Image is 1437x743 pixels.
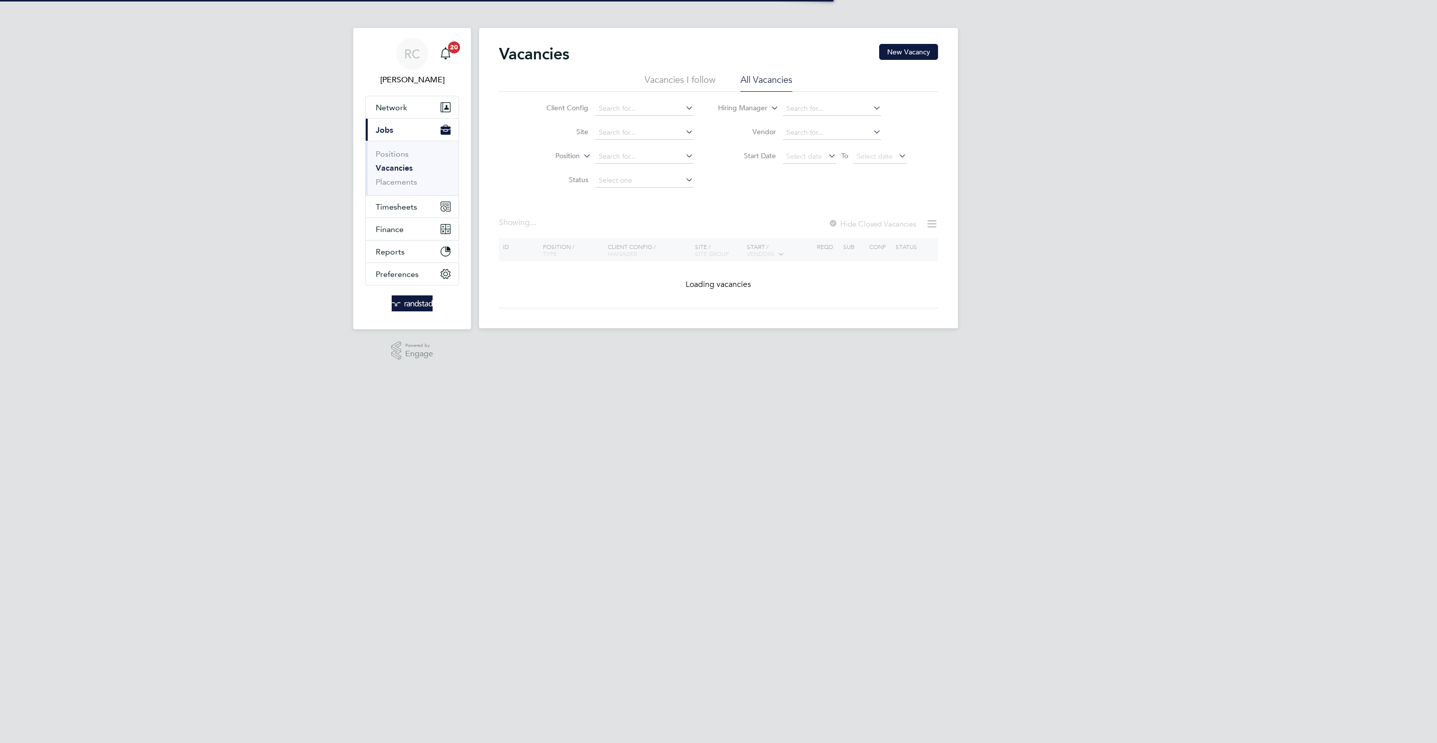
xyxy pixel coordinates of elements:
a: Positions [376,149,409,159]
a: 20 [436,38,456,70]
span: Engage [405,350,433,358]
a: Placements [376,177,417,187]
input: Search for... [595,150,694,164]
a: Powered byEngage [391,341,434,360]
label: Status [531,175,588,184]
img: randstad-logo-retina.png [392,295,433,311]
span: RC [404,47,420,60]
button: Timesheets [366,196,459,218]
a: RC[PERSON_NAME] [365,38,459,86]
label: Start Date [718,151,776,160]
span: To [838,149,851,162]
span: Preferences [376,269,419,279]
label: Vendor [718,127,776,136]
button: Finance [366,218,459,240]
div: Showing [499,218,538,228]
button: Preferences [366,263,459,285]
span: Select date [857,152,893,161]
label: Position [522,151,580,161]
button: Reports [366,241,459,262]
span: Powered by [405,341,433,350]
input: Select one [595,174,694,188]
span: Reports [376,247,405,256]
input: Search for... [595,102,694,116]
li: Vacancies I follow [645,74,716,92]
a: Go to home page [365,295,459,311]
span: Rebecca Cahill [365,74,459,86]
span: Network [376,103,407,112]
button: Network [366,96,459,118]
label: Hide Closed Vacancies [828,219,916,229]
nav: Main navigation [353,28,471,329]
a: Vacancies [376,163,413,173]
button: New Vacancy [879,44,938,60]
label: Site [531,127,588,136]
input: Search for... [783,102,881,116]
span: Timesheets [376,202,417,212]
span: 20 [448,41,460,53]
input: Search for... [595,126,694,140]
div: Jobs [366,141,459,195]
span: Finance [376,225,404,234]
button: Jobs [366,119,459,141]
span: Select date [786,152,822,161]
input: Search for... [783,126,881,140]
li: All Vacancies [740,74,792,92]
span: ... [530,218,536,228]
label: Client Config [531,103,588,112]
span: Jobs [376,125,393,135]
label: Hiring Manager [710,103,767,113]
h2: Vacancies [499,44,569,64]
